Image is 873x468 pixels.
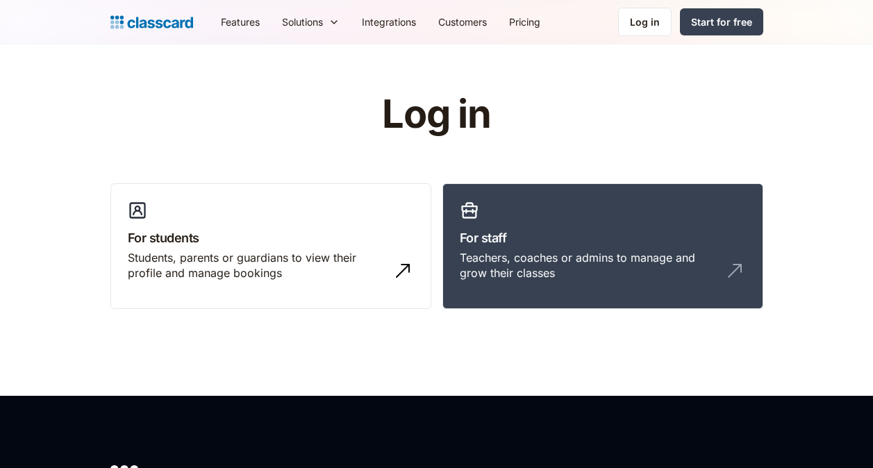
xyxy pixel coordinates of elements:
a: For studentsStudents, parents or guardians to view their profile and manage bookings [110,183,431,310]
div: Students, parents or guardians to view their profile and manage bookings [128,250,386,281]
h1: Log in [216,93,657,136]
div: Teachers, coaches or admins to manage and grow their classes [460,250,718,281]
div: Solutions [282,15,323,29]
a: Log in [618,8,672,36]
a: home [110,12,193,32]
div: Start for free [691,15,752,29]
h3: For students [128,228,414,247]
a: Customers [427,6,498,37]
a: Integrations [351,6,427,37]
div: Solutions [271,6,351,37]
a: Start for free [680,8,763,35]
a: Features [210,6,271,37]
a: For staffTeachers, coaches or admins to manage and grow their classes [442,183,763,310]
h3: For staff [460,228,746,247]
a: Pricing [498,6,551,37]
div: Log in [630,15,660,29]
